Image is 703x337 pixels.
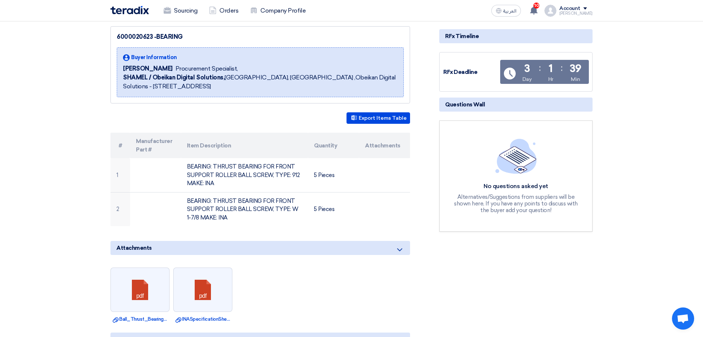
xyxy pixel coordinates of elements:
[203,3,244,19] a: Orders
[559,11,593,16] div: [PERSON_NAME]
[522,75,532,83] div: Day
[131,54,177,61] span: Buyer Information
[110,133,130,158] th: #
[524,64,530,74] div: 3
[561,61,563,75] div: :
[175,316,230,323] a: INASpecificationSheet.pdf
[244,3,311,19] a: Company Profile
[571,75,580,83] div: Min
[559,6,580,12] div: Account
[181,158,308,192] td: BEARING: THRUST BEARING FOR FRONT SUPPORT ROLLER BALL SCREW, TYPE: 912 MAKE: INA
[181,133,308,158] th: Item Description
[439,29,593,43] div: RFx Timeline
[113,316,167,323] a: Ball_Thrust_Bearings.pdf
[539,61,541,75] div: :
[453,183,579,190] div: No questions asked yet
[445,101,485,109] span: Questions Wall
[110,158,130,192] td: 1
[491,5,521,17] button: العربية
[545,5,556,17] img: profile_test.png
[548,75,553,83] div: Hr
[110,192,130,226] td: 2
[549,64,553,74] div: 1
[130,133,181,158] th: Manufacturer Part #
[308,133,359,158] th: Quantity
[181,192,308,226] td: BEARING: THRUST BEARING FOR FRONT SUPPORT ROLLER BALL SCREW, TYPE: W 1-7/8 MAKE: INA
[503,8,516,14] span: العربية
[158,3,203,19] a: Sourcing
[443,68,499,76] div: RFx Deadline
[110,6,149,14] img: Teradix logo
[359,133,410,158] th: Attachments
[672,307,694,330] div: Open chat
[495,139,537,173] img: empty_state_list.svg
[570,64,581,74] div: 39
[116,244,152,252] span: Attachments
[123,64,173,73] span: [PERSON_NAME]
[347,112,410,124] button: Export Items Table
[308,158,359,192] td: 5 Pieces
[123,74,225,81] b: SHAMEL / Obeikan Digital Solutions,
[117,33,404,41] div: 6000020623 -BEARING
[453,194,579,214] div: Alternatives/Suggestions from suppliers will be shown here, If you have any points to discuss wit...
[308,192,359,226] td: 5 Pieces
[123,73,397,91] span: [GEOGRAPHIC_DATA], [GEOGRAPHIC_DATA] ,Obeikan Digital Solutions - [STREET_ADDRESS]
[175,64,238,73] span: Procurement Specialist,
[533,3,539,8] span: 10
